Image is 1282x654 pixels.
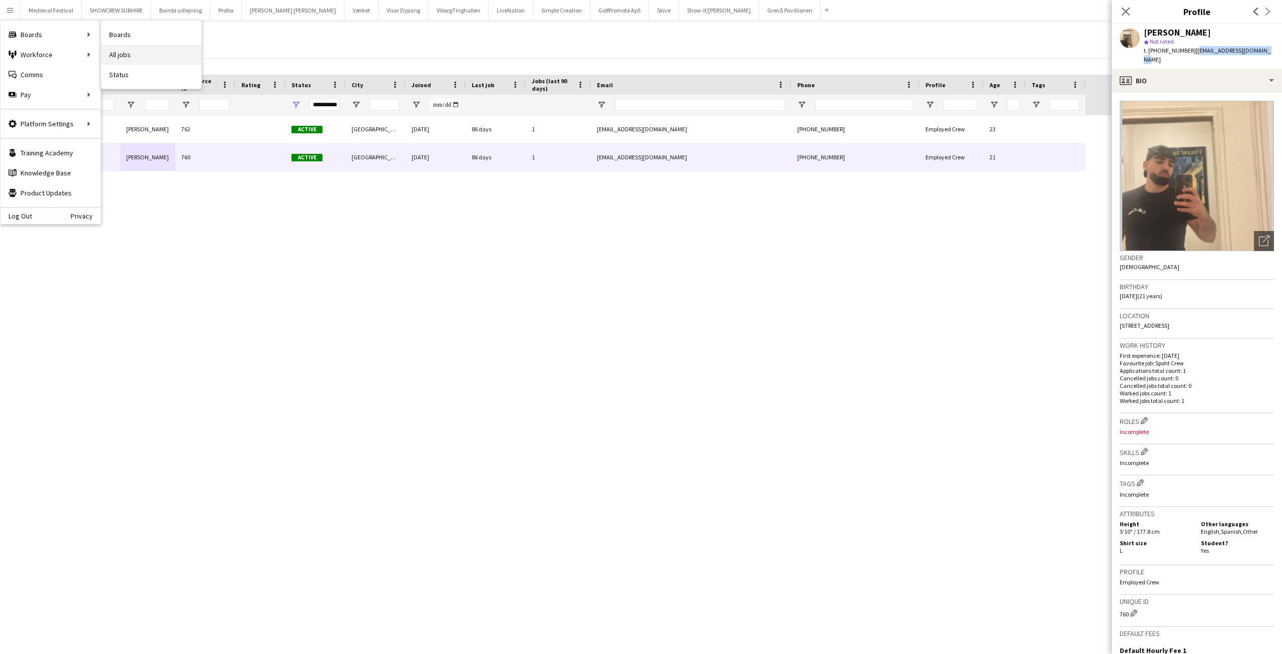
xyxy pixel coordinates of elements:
button: Bambi udlejning [151,1,210,20]
h5: Shirt size [1120,539,1193,547]
span: Active [291,126,323,133]
input: Workforce ID Filter Input [199,99,229,111]
h3: Birthday [1120,282,1274,291]
div: [EMAIL_ADDRESS][DOMAIN_NAME] [591,143,791,171]
span: Email [597,81,613,89]
div: Bio [1112,69,1282,93]
span: | [EMAIL_ADDRESS][DOMAIN_NAME] [1144,47,1270,63]
span: [DATE] (21 years) [1120,292,1162,300]
div: [PERSON_NAME] [1144,28,1211,37]
h3: Work history [1120,341,1274,350]
button: LiveNation [489,1,533,20]
button: Open Filter Menu [412,100,421,109]
span: 5'10" / 177.8 cm [1120,528,1160,535]
div: Platform Settings [1,114,101,134]
span: Profile [925,81,945,89]
span: Last job [472,81,494,89]
h3: Skills [1120,447,1274,457]
div: 760 [175,143,235,171]
div: [DATE] [406,143,466,171]
button: Open Filter Menu [352,100,361,109]
button: Grenå Pavillionen [759,1,821,20]
div: 760 [1120,608,1274,618]
a: Product Updates [1,183,101,203]
button: Open Filter Menu [990,100,999,109]
img: Crew avatar or photo [1120,101,1274,251]
p: Worked jobs count: 1 [1120,389,1274,397]
h3: Unique ID [1120,597,1274,606]
p: Incomplete [1120,491,1274,498]
a: Boards [101,25,201,45]
input: Email Filter Input [615,99,785,111]
div: Boards [1,25,101,45]
input: Joined Filter Input [430,99,460,111]
div: [GEOGRAPHIC_DATA] [346,143,406,171]
input: Tags Filter Input [1050,99,1080,111]
div: [PERSON_NAME] [120,115,175,143]
button: Medieval Festival [21,1,82,20]
span: Rating [241,81,260,89]
h3: Attributes [1120,509,1274,518]
button: Profox [210,1,242,20]
span: L [1120,547,1123,554]
input: Age Filter Input [1008,99,1020,111]
a: Status [101,65,201,85]
div: 23 [984,115,1026,143]
button: GolfPromote ApS [590,1,649,20]
div: Workforce [1,45,101,65]
span: Status [291,81,311,89]
button: Open Filter Menu [597,100,606,109]
a: Log Out [1,212,32,220]
span: Joined [412,81,431,89]
span: Yes [1201,547,1209,554]
div: Open photos pop-in [1254,231,1274,251]
div: [PHONE_NUMBER] [791,115,919,143]
button: ViborgTinghallen [429,1,489,20]
button: Open Filter Menu [1032,100,1041,109]
span: Tags [1032,81,1045,89]
a: Training Academy [1,143,101,163]
button: Open Filter Menu [797,100,806,109]
h3: Profile [1120,567,1274,576]
div: 86 days [466,115,526,143]
span: City [352,81,363,89]
button: SHOWCREW SUBHIRE [82,1,151,20]
span: Age [990,81,1000,89]
p: Favourite job: Spoht Crew [1120,359,1274,367]
p: Incomplete [1120,459,1274,467]
button: Skive [649,1,679,20]
span: Jobs (last 90 days) [532,77,573,92]
h3: Location [1120,311,1274,320]
h3: Default fees [1120,629,1274,638]
span: Phone [797,81,815,89]
div: [PHONE_NUMBER] [791,143,919,171]
div: [GEOGRAPHIC_DATA] [346,115,406,143]
input: City Filter Input [370,99,400,111]
button: Open Filter Menu [126,100,135,109]
span: Not rated [1150,38,1174,45]
div: Employed Crew [919,143,984,171]
p: Cancelled jobs total count: 0 [1120,382,1274,389]
a: Privacy [71,212,101,220]
span: Other [1243,528,1258,535]
a: Knowledge Base [1,163,101,183]
span: Active [291,154,323,161]
p: Incomplete [1120,428,1274,435]
h5: Height [1120,520,1193,528]
a: All jobs [101,45,201,65]
h3: Tags [1120,478,1274,488]
h3: Profile [1112,5,1282,18]
div: [EMAIL_ADDRESS][DOMAIN_NAME] [591,115,791,143]
a: Comms [1,65,101,85]
h3: Roles [1120,415,1274,426]
p: Employed Crew [1120,578,1274,586]
span: English , [1201,528,1221,535]
input: Last Name Filter Input [144,99,169,111]
button: Visar Dypang [379,1,429,20]
h5: Student? [1201,539,1274,547]
div: 86 days [466,143,526,171]
div: Employed Crew [919,115,984,143]
span: [DEMOGRAPHIC_DATA] [1120,263,1179,271]
button: Simple Creation [533,1,590,20]
p: Cancelled jobs count: 0 [1120,374,1274,382]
